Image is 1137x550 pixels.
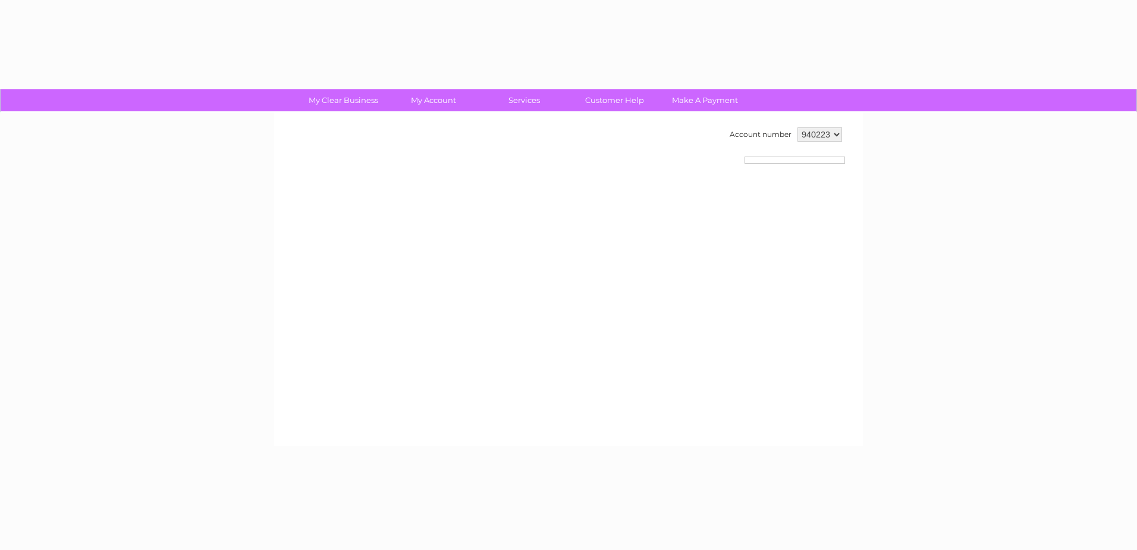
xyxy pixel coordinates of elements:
td: Account number [727,124,794,145]
a: My Clear Business [294,89,392,111]
a: Customer Help [566,89,664,111]
a: My Account [385,89,483,111]
a: Make A Payment [656,89,754,111]
a: Services [475,89,573,111]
